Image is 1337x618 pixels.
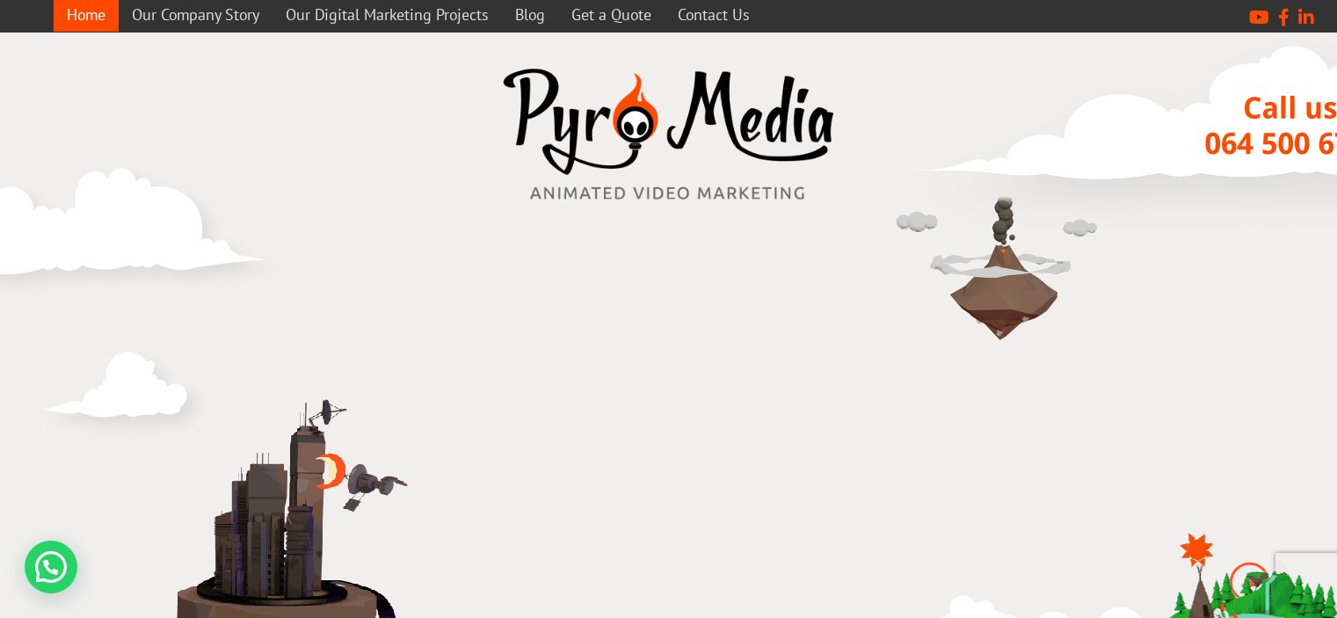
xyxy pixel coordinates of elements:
[493,59,845,211] img: video marketing media company westville durban logo
[493,59,845,214] a: video marketing media company westville durban logo
[889,156,1108,375] img: media company durban
[36,340,221,448] img: corporate videos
